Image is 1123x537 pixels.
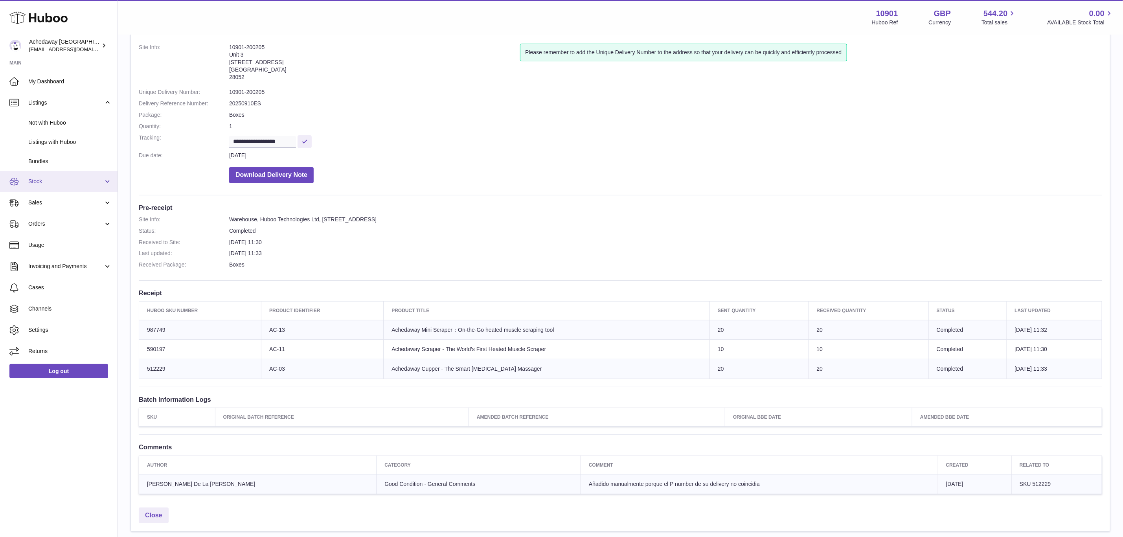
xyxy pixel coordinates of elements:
[809,302,928,320] th: Received Quantity
[229,100,1102,107] dd: 20250910ES
[928,320,1007,340] td: Completed
[1089,8,1105,19] span: 0.00
[1047,8,1114,26] a: 0.00 AVAILABLE Stock Total
[28,78,112,85] span: My Dashboard
[139,408,215,427] th: SKU
[1047,19,1114,26] span: AVAILABLE Stock Total
[229,167,314,183] button: Download Delivery Note
[147,481,255,487] span: [PERSON_NAME] De La [PERSON_NAME]
[710,340,809,359] td: 10
[139,508,169,524] a: Close
[28,138,112,146] span: Listings with Huboo
[710,320,809,340] td: 20
[1007,359,1102,379] td: [DATE] 11:33
[469,408,725,427] th: Amended Batch Reference
[261,359,384,379] td: AC-03
[139,289,1102,297] h3: Receipt
[9,364,108,378] a: Log out
[139,239,229,246] dt: Received to Site:
[710,302,809,320] th: Sent Quantity
[809,340,928,359] td: 10
[983,8,1007,19] span: 544.20
[28,158,112,165] span: Bundles
[809,320,928,340] td: 20
[229,88,1102,96] dd: 10901-200205
[139,320,261,340] td: 987749
[934,8,951,19] strong: GBP
[725,408,912,427] th: Original BBE Date
[229,152,1102,159] dd: [DATE]
[139,123,229,130] dt: Quantity:
[29,46,116,52] span: [EMAIL_ADDRESS][DOMAIN_NAME]
[139,261,229,268] dt: Received Package:
[9,40,21,51] img: internalAdmin-10901@internal.huboo.com
[28,99,103,107] span: Listings
[261,302,384,320] th: Product Identifier
[29,38,100,53] div: Achedaway [GEOGRAPHIC_DATA]
[139,111,229,119] dt: Package:
[139,395,1102,404] h3: Batch Information Logs
[28,178,103,185] span: Stock
[928,340,1007,359] td: Completed
[384,340,710,359] td: Achedaway Scraper - The World’s First Heated Muscle Scraper
[229,111,1102,119] dd: Boxes
[384,359,710,379] td: Achedaway Cupper - The Smart [MEDICAL_DATA] Massager
[261,340,384,359] td: AC-11
[876,8,898,19] strong: 10901
[28,241,112,249] span: Usage
[384,320,710,340] td: Achedaway Mini Scraper：On-the-Go heated muscle scraping tool
[229,216,1102,223] dd: Warehouse, Huboo Technologies Ltd, [STREET_ADDRESS]
[139,134,229,148] dt: Tracking:
[912,408,1102,427] th: Amended BBE Date
[28,348,112,355] span: Returns
[139,443,1102,451] h3: Comments
[581,456,938,474] th: Comment
[139,302,261,320] th: Huboo SKU Number
[229,250,1102,257] dd: [DATE] 11:33
[28,305,112,313] span: Channels
[809,359,928,379] td: 20
[139,227,229,235] dt: Status:
[139,456,377,474] th: Author
[28,119,112,127] span: Not with Huboo
[946,481,963,487] span: [DATE]
[139,203,1102,212] h3: Pre-receipt
[377,456,581,474] th: Category
[981,8,1016,26] a: 544.20 Total sales
[928,359,1007,379] td: Completed
[938,456,1011,474] th: Created
[139,250,229,257] dt: Last updated:
[28,263,103,270] span: Invoicing and Payments
[1007,320,1102,340] td: [DATE] 11:32
[139,216,229,223] dt: Site Info:
[1012,456,1102,474] th: Related to
[139,100,229,107] dt: Delivery Reference Number:
[384,302,710,320] th: Product title
[139,359,261,379] td: 512229
[261,320,384,340] td: AC-13
[710,359,809,379] td: 20
[1007,340,1102,359] td: [DATE] 11:30
[929,19,951,26] div: Currency
[229,239,1102,246] dd: [DATE] 11:30
[981,19,1016,26] span: Total sales
[229,123,1102,130] dd: 1
[139,88,229,96] dt: Unique Delivery Number:
[520,44,847,61] div: Please remember to add the Unique Delivery Number to the address so that your delivery can be qui...
[139,152,229,159] dt: Due date:
[1020,481,1051,487] span: SKU 512229
[928,302,1007,320] th: Status
[28,220,103,228] span: Orders
[589,481,760,487] span: Añadido manualmente porque el P number de su delivery no coincidia
[28,199,103,206] span: Sales
[229,261,1102,268] dd: Boxes
[872,19,898,26] div: Huboo Ref
[139,340,261,359] td: 590197
[229,44,520,85] address: 10901-200205 Unit 3 [STREET_ADDRESS] [GEOGRAPHIC_DATA] 28052
[139,44,229,85] dt: Site Info:
[28,326,112,334] span: Settings
[215,408,469,427] th: Original Batch Reference
[229,227,1102,235] dd: Completed
[1007,302,1102,320] th: Last updated
[384,481,475,487] span: Good Condition - General Comments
